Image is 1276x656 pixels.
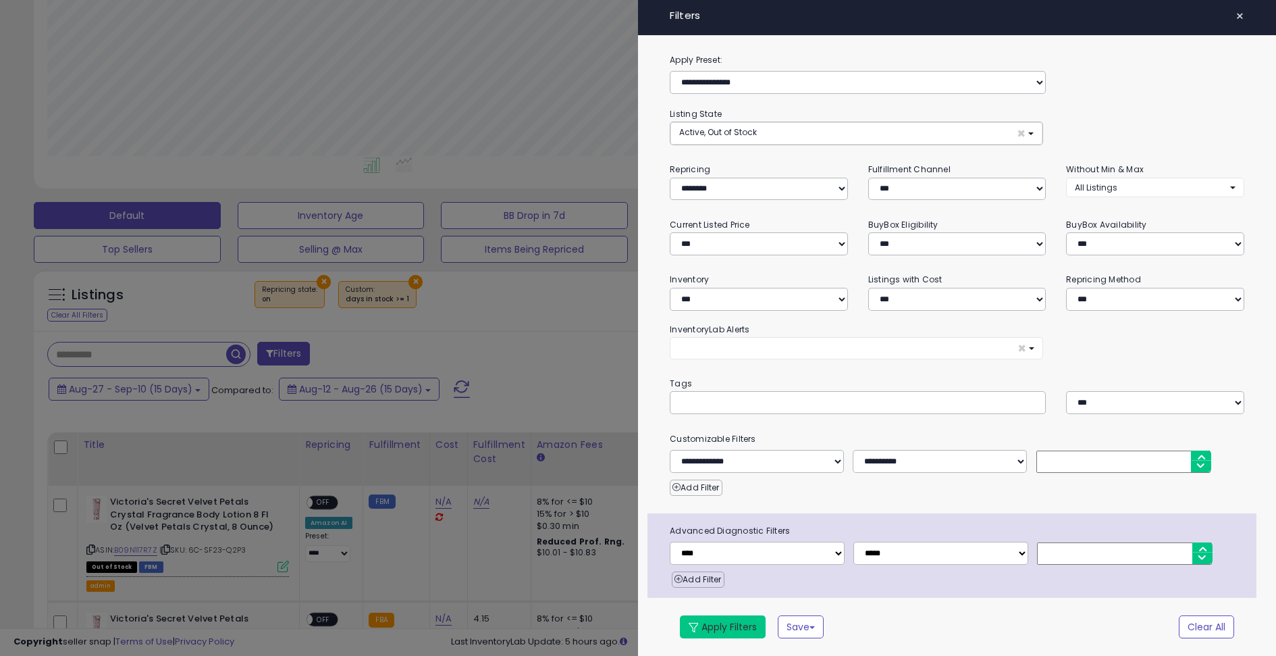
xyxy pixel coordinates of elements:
[670,480,722,496] button: Add Filter
[670,324,749,335] small: InventoryLab Alerts
[1066,163,1144,175] small: Without Min & Max
[1235,7,1244,26] span: ×
[1066,219,1146,230] small: BuyBox Availability
[1075,182,1117,193] span: All Listings
[1230,7,1250,26] button: ×
[670,10,1244,22] h4: Filters
[660,432,1254,447] small: Customizable Filters
[670,337,1043,359] button: ×
[660,524,1256,538] span: Advanced Diagnostic Filters
[1017,341,1026,355] span: ×
[778,615,824,638] button: Save
[670,219,749,230] small: Current Listed Price
[1066,274,1141,285] small: Repricing Method
[1066,178,1244,197] button: All Listings
[670,163,710,175] small: Repricing
[868,163,951,175] small: Fulfillment Channel
[1017,126,1026,141] span: ×
[660,376,1254,391] small: Tags
[679,126,757,138] span: Active, Out of Stock
[868,274,942,285] small: Listings with Cost
[660,53,1254,68] label: Apply Preset:
[672,572,724,588] button: Add Filter
[670,122,1042,145] button: Active, Out of Stock ×
[670,108,722,120] small: Listing State
[680,615,766,638] button: Apply Filters
[670,274,709,285] small: Inventory
[1179,615,1234,638] button: Clear All
[868,219,938,230] small: BuyBox Eligibility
